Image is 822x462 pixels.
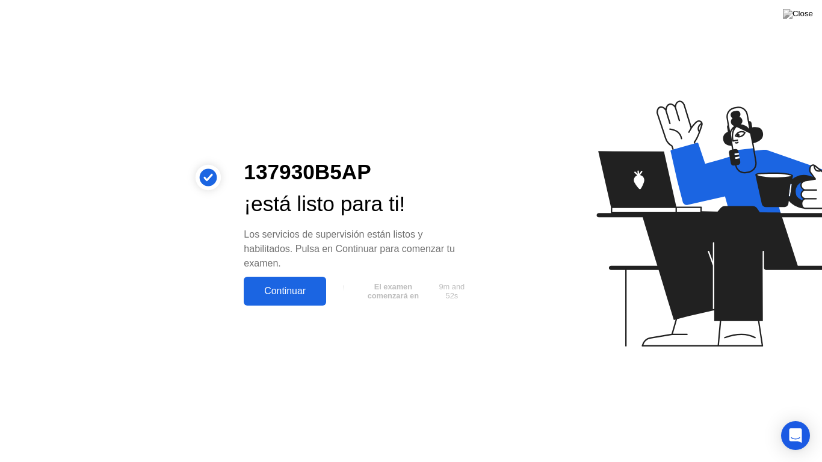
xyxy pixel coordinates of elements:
[247,286,323,297] div: Continuar
[244,156,474,188] div: 137930B5AP
[332,280,474,303] button: El examen comenzará en9m and 52s
[434,282,469,300] span: 9m and 52s
[781,421,810,450] div: Open Intercom Messenger
[244,188,474,220] div: ¡está listo para ti!
[783,9,813,19] img: Close
[244,277,326,306] button: Continuar
[244,227,474,271] div: Los servicios de supervisión están listos y habilitados. Pulsa en Continuar para comenzar tu examen.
